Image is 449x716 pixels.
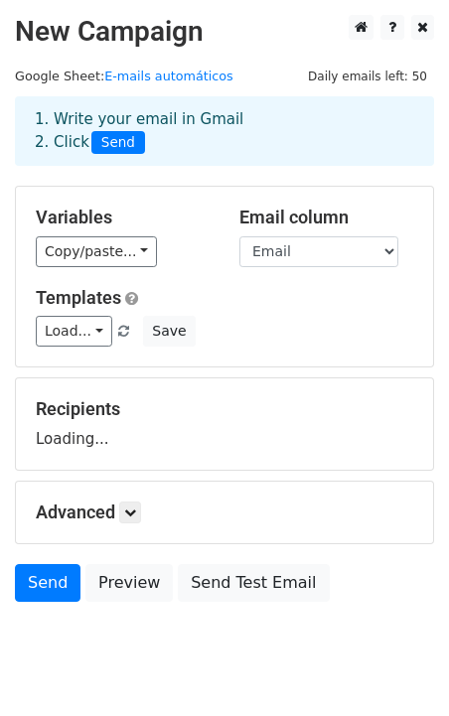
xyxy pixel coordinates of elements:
[85,564,173,602] a: Preview
[301,66,434,87] span: Daily emails left: 50
[36,398,413,420] h5: Recipients
[36,207,210,228] h5: Variables
[15,69,233,83] small: Google Sheet:
[36,398,413,450] div: Loading...
[36,236,157,267] a: Copy/paste...
[15,15,434,49] h2: New Campaign
[91,131,145,155] span: Send
[301,69,434,83] a: Daily emails left: 50
[143,316,195,347] button: Save
[36,501,413,523] h5: Advanced
[20,108,429,154] div: 1. Write your email in Gmail 2. Click
[104,69,233,83] a: E-mails automáticos
[178,564,329,602] a: Send Test Email
[15,564,80,602] a: Send
[36,316,112,347] a: Load...
[36,287,121,308] a: Templates
[239,207,413,228] h5: Email column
